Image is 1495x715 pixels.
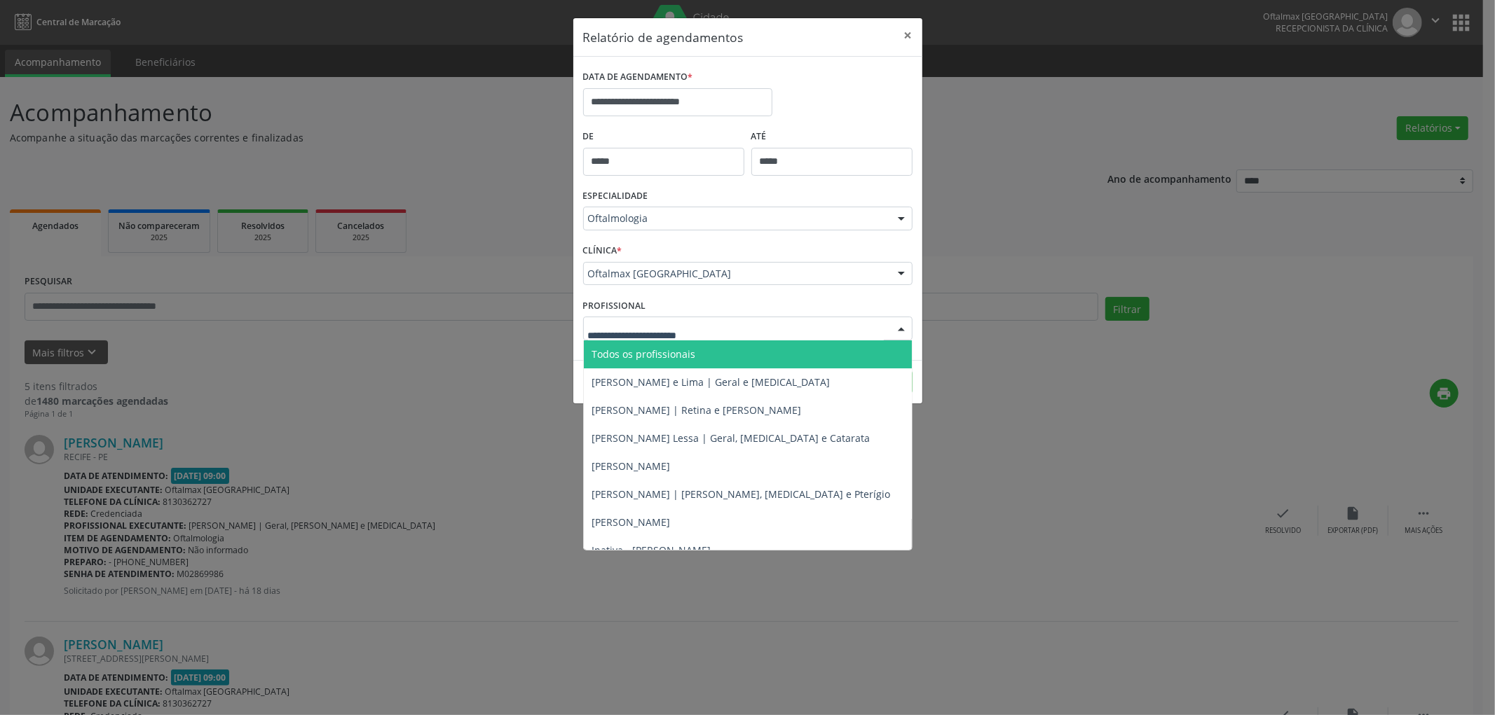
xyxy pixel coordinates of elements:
label: ATÉ [751,126,913,148]
label: ESPECIALIDADE [583,186,648,207]
label: De [583,126,744,148]
span: [PERSON_NAME] [592,459,671,473]
span: Oftalmax [GEOGRAPHIC_DATA] [588,267,884,281]
span: Inativa - [PERSON_NAME] [592,543,711,557]
label: DATA DE AGENDAMENTO [583,67,693,88]
button: Close [894,18,922,53]
h5: Relatório de agendamentos [583,28,744,46]
label: CLÍNICA [583,240,622,262]
span: Oftalmologia [588,211,884,225]
span: [PERSON_NAME] [592,515,671,529]
span: [PERSON_NAME] e Lima | Geral e [MEDICAL_DATA] [592,375,831,389]
label: PROFISSIONAL [583,295,646,317]
span: Todos os profissionais [592,347,696,361]
span: [PERSON_NAME] | [PERSON_NAME], [MEDICAL_DATA] e Pterígio [592,487,891,501]
span: [PERSON_NAME] | Retina e [PERSON_NAME] [592,403,802,417]
span: [PERSON_NAME] Lessa | Geral, [MEDICAL_DATA] e Catarata [592,431,871,445]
